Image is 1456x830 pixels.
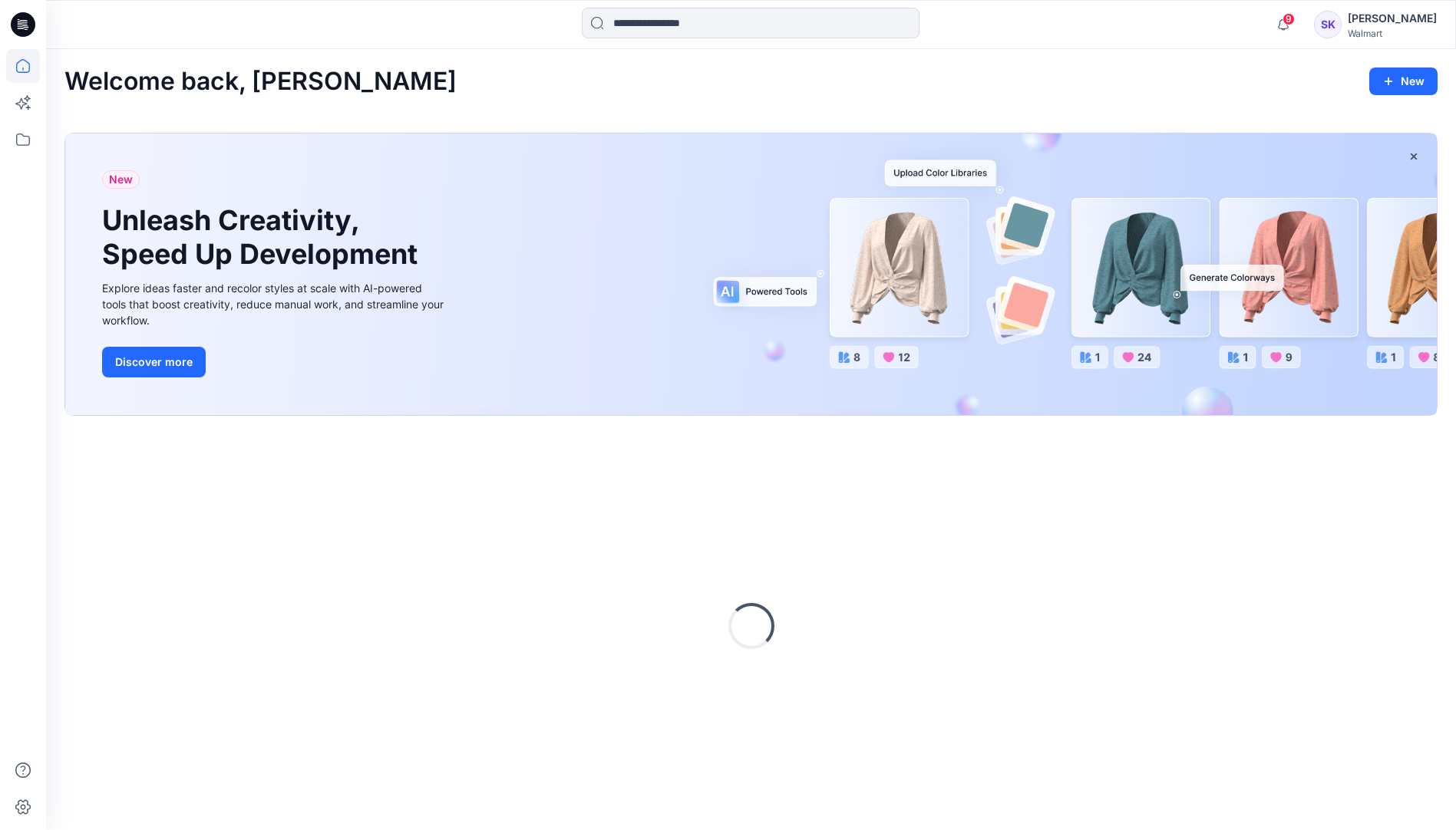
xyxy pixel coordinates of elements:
[1348,28,1437,39] div: Walmart
[102,280,447,328] div: Explore ideas faster and recolor styles at scale with AI-powered tools that boost creativity, red...
[102,347,447,377] a: Discover more
[102,204,424,270] h1: Unleash Creativity, Speed Up Development
[102,347,206,377] button: Discover more
[109,170,133,189] span: New
[1369,68,1438,95] button: New
[1314,11,1342,38] div: SK
[1348,9,1437,28] div: [PERSON_NAME]
[64,68,457,96] h2: Welcome back, [PERSON_NAME]
[1283,13,1295,25] span: 9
